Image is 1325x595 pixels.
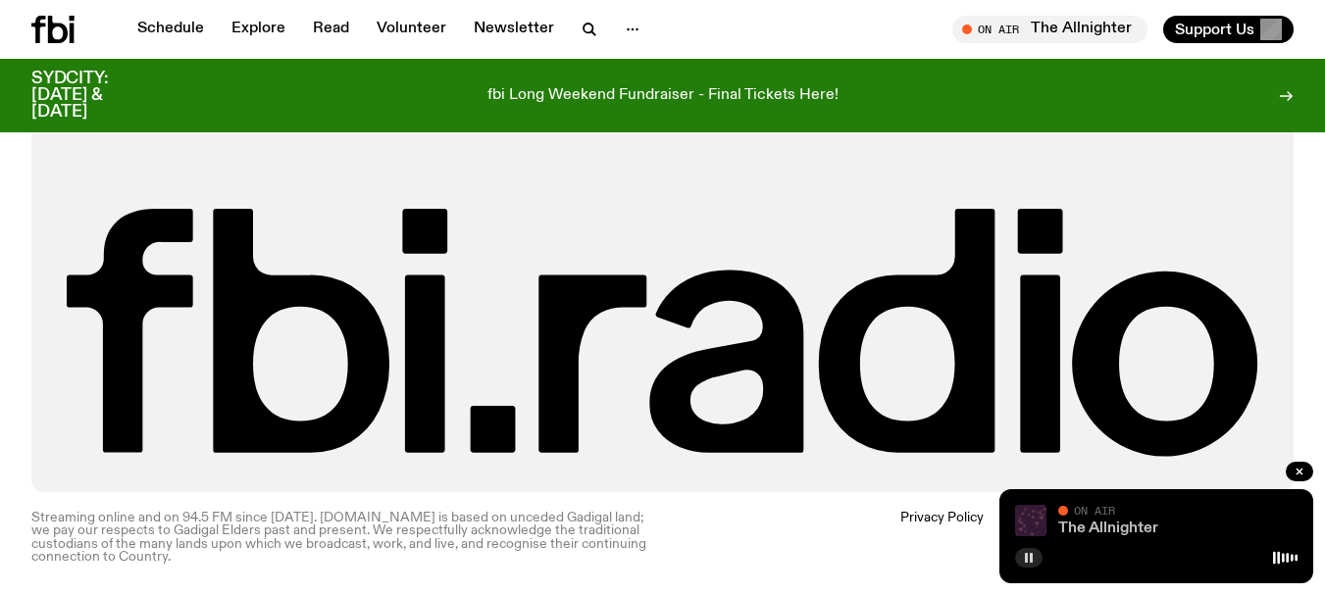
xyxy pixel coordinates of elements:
a: Read [301,16,361,43]
span: Support Us [1175,21,1254,38]
a: The Allnighter [1058,521,1158,536]
a: Explore [220,16,297,43]
a: Newsletter [462,16,566,43]
h3: SYDCITY: [DATE] & [DATE] [31,71,157,121]
button: On AirThe Allnighter [952,16,1147,43]
span: On Air [1074,504,1115,517]
a: Privacy Policy [900,512,984,564]
a: Volunteer [365,16,458,43]
a: Schedule [126,16,216,43]
p: fbi Long Weekend Fundraiser - Final Tickets Here! [487,87,839,105]
button: Support Us [1163,16,1294,43]
p: Streaming online and on 94.5 FM since [DATE]. [DOMAIN_NAME] is based on unceded Gadigal land; we ... [31,512,651,564]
